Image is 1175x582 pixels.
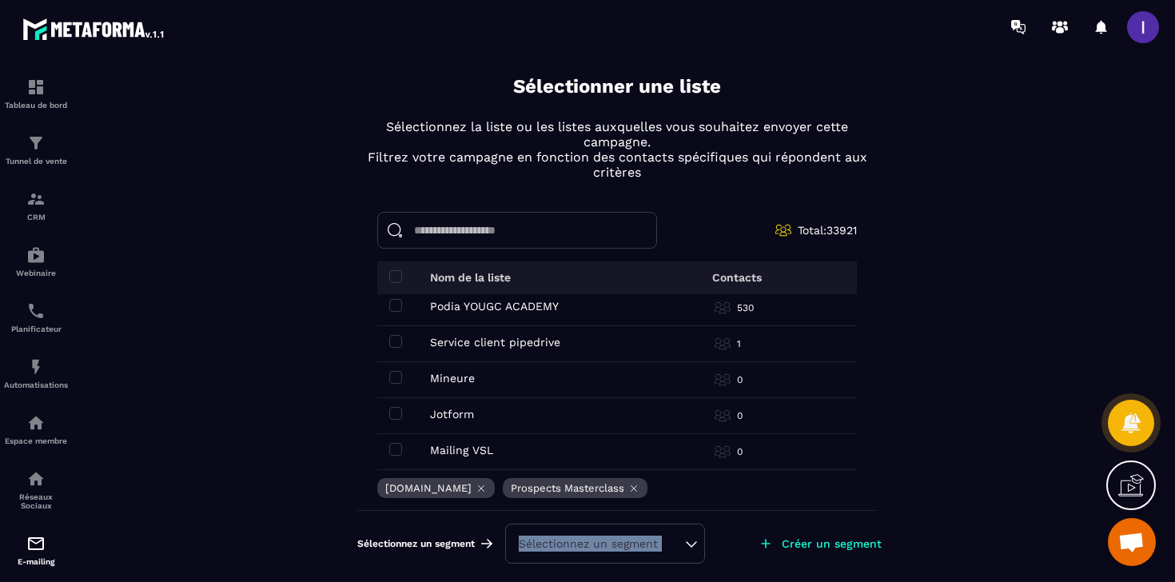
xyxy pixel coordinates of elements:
[4,101,68,110] p: Tableau de bord
[4,233,68,289] a: automationsautomationsWebinaire
[4,269,68,277] p: Webinaire
[4,457,68,522] a: social-networksocial-networkRéseaux Sociaux
[798,224,857,237] span: Total: 33921
[357,119,877,149] p: Sélectionnez la liste ou les listes auxquelles vous souhaitez envoyer cette campagne.
[430,336,560,349] p: Service client pipedrive
[430,300,559,313] p: Podia YOUGC ACADEMY
[737,409,743,422] p: 0
[4,522,68,578] a: emailemailE-mailing
[430,271,511,284] p: Nom de la liste
[737,301,754,314] p: 530
[4,177,68,233] a: formationformationCRM
[26,78,46,97] img: formation
[357,149,877,180] p: Filtrez votre campagne en fonction des contacts spécifiques qui répondent aux critères
[511,482,624,494] p: Prospects Masterclass
[4,345,68,401] a: automationsautomationsAutomatisations
[357,537,475,550] span: Sélectionnez un segment
[737,445,743,458] p: 0
[4,289,68,345] a: schedulerschedulerPlanificateur
[737,373,743,386] p: 0
[26,189,46,209] img: formation
[26,134,46,153] img: formation
[385,482,472,494] p: [DOMAIN_NAME]
[4,157,68,165] p: Tunnel de vente
[26,469,46,488] img: social-network
[26,357,46,377] img: automations
[26,245,46,265] img: automations
[26,301,46,321] img: scheduler
[26,413,46,433] img: automations
[4,492,68,510] p: Réseaux Sociaux
[4,557,68,566] p: E-mailing
[430,408,474,421] p: Jotform
[4,66,68,122] a: formationformationTableau de bord
[4,325,68,333] p: Planificateur
[430,372,475,385] p: Mineure
[712,271,762,284] p: Contacts
[513,74,721,100] p: Sélectionner une liste
[4,122,68,177] a: formationformationTunnel de vente
[737,337,741,350] p: 1
[4,401,68,457] a: automationsautomationsEspace membre
[22,14,166,43] img: logo
[26,534,46,553] img: email
[430,444,493,456] p: Mailing VSL
[4,381,68,389] p: Automatisations
[4,213,68,221] p: CRM
[1108,518,1156,566] a: Ouvrir le chat
[4,436,68,445] p: Espace membre
[782,537,882,550] p: Créer un segment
